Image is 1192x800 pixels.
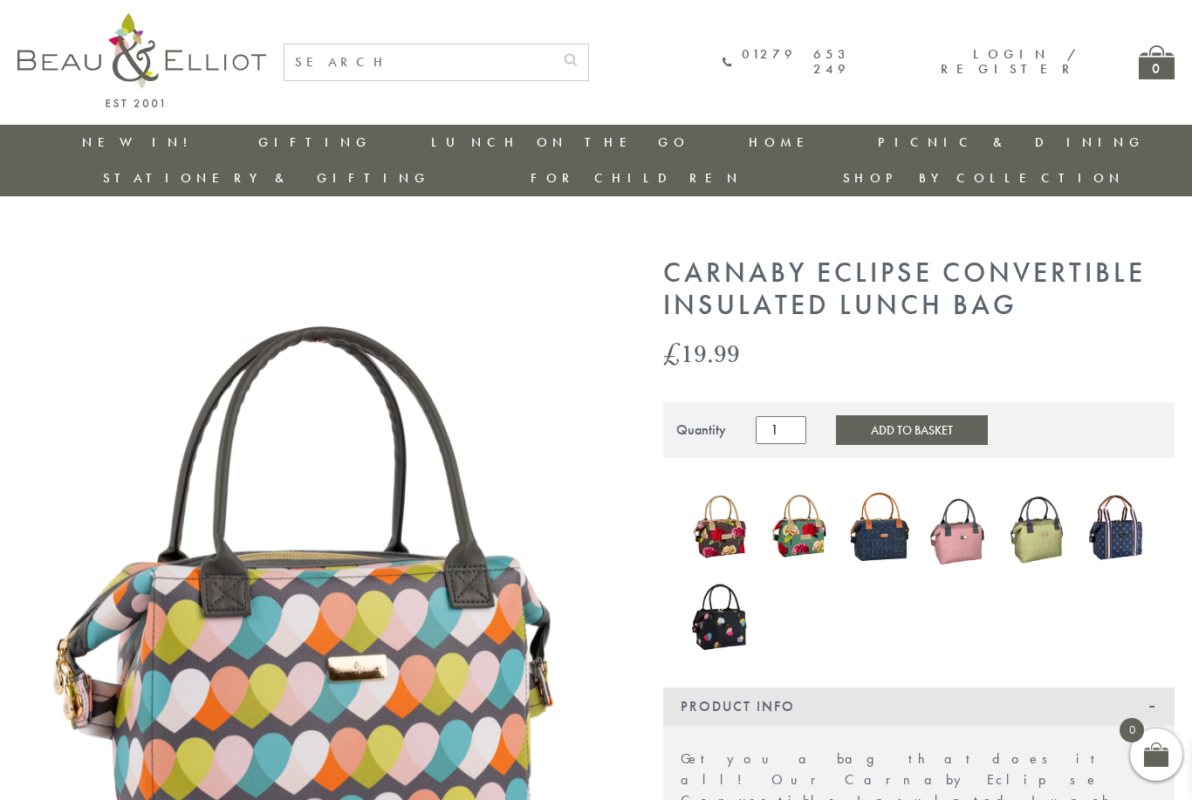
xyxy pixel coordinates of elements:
input: Product quantity [756,416,806,444]
a: For Children [531,169,743,187]
span: 0 [1120,718,1144,742]
img: Oxford quilted lunch bag pistachio [1007,484,1069,570]
a: Monogram Midnight Convertible Lunch Bag [1086,489,1148,569]
img: Sarah Kelleher Lunch Bag Dark Stone [689,489,751,564]
a: Oxford quilted lunch bag mallow [928,486,990,573]
a: Shop by collection [843,169,1125,187]
a: Gifting [258,133,372,151]
bdi: 19.99 [663,335,740,371]
a: Picnic & Dining [878,133,1145,151]
img: Oxford quilted lunch bag mallow [928,486,990,569]
a: Login / Register [941,45,1078,78]
div: Quantity [676,422,726,438]
img: Sarah Kelleher convertible lunch bag teal [769,486,831,569]
a: 01279 653 249 [723,47,850,78]
a: Home [749,133,819,151]
a: 0 [1139,45,1175,79]
a: Oxford quilted lunch bag pistachio [1007,484,1069,574]
span: £ [663,335,681,371]
img: Navy Broken-hearted Convertible Insulated Lunch Bag [848,486,910,569]
img: Emily convertible lunch bag [689,574,751,658]
a: Emily convertible lunch bag [689,574,751,661]
a: New in! [82,133,199,151]
a: Sarah Kelleher convertible lunch bag teal [769,486,831,572]
a: Sarah Kelleher Lunch Bag Dark Stone [689,489,751,569]
img: Monogram Midnight Convertible Lunch Bag [1086,489,1148,564]
a: Lunch On The Go [431,133,689,151]
a: Stationery & Gifting [103,169,430,187]
img: logo [17,13,266,107]
div: Product Info [663,687,1175,726]
a: Navy Broken-hearted Convertible Insulated Lunch Bag [848,486,910,572]
input: SEARCH [284,44,553,80]
button: Add to Basket [836,415,988,445]
h1: Carnaby Eclipse Convertible Insulated Lunch Bag [663,257,1175,322]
